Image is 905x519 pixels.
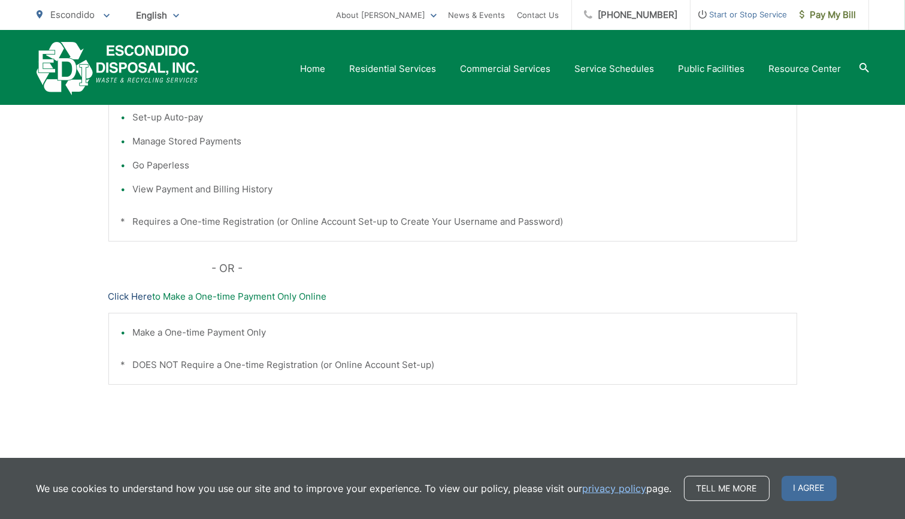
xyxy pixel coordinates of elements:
p: - OR - [211,259,797,277]
a: Commercial Services [461,62,551,76]
a: Service Schedules [575,62,655,76]
a: Resource Center [769,62,842,76]
a: Residential Services [350,62,437,76]
span: Pay My Bill [800,8,856,22]
li: Make a One-time Payment Only [133,325,785,340]
a: Contact Us [517,8,559,22]
a: Public Facilities [679,62,745,76]
span: English [128,5,188,26]
li: Set-up Auto-pay [133,110,785,125]
a: Home [301,62,326,76]
a: About [PERSON_NAME] [337,8,437,22]
a: Click Here [108,289,153,304]
p: * Requires a One-time Registration (or Online Account Set-up to Create Your Username and Password) [121,215,785,229]
a: News & Events [449,8,506,22]
p: * DOES NOT Require a One-time Registration (or Online Account Set-up) [121,358,785,372]
a: EDCD logo. Return to the homepage. [37,42,199,95]
li: View Payment and Billing History [133,182,785,197]
a: privacy policy [583,481,647,496]
p: We use cookies to understand how you use our site and to improve your experience. To view our pol... [37,481,672,496]
p: to Make a One-time Payment Only Online [108,289,797,304]
li: Manage Stored Payments [133,134,785,149]
li: Go Paperless [133,158,785,173]
span: Escondido [51,9,95,20]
